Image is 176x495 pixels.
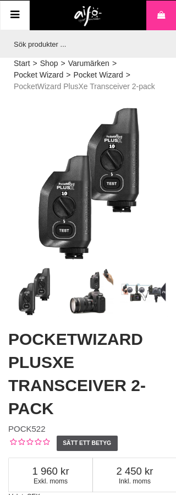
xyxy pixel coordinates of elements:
[8,30,162,58] input: Sök produkter ...
[9,267,59,317] img: PocketWizard PlusXe Transceiver 2-pack
[66,69,70,81] span: >
[68,58,109,69] a: Varumärken
[126,69,130,81] span: >
[14,58,30,69] a: Start
[8,424,46,433] span: POCK522
[14,81,155,92] span: PocketWizard PlusXe Transceiver 2-pack
[118,267,168,317] img: Auto-relay funktion, fjärrutlös kamera och blixt
[112,58,117,69] span: >
[57,436,118,451] a: Sätt ett betyg
[64,267,114,317] img: Fjärrutlös kamera
[61,58,65,69] span: >
[74,6,102,27] img: logo.png
[8,437,50,449] div: Kundbetyg: 0
[14,69,63,81] a: Pocket Wizard
[9,477,92,485] span: Exkl. moms
[9,465,92,477] span: 1 960
[73,69,123,81] a: Pocket Wizard
[33,58,37,69] span: >
[40,58,58,69] a: Shop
